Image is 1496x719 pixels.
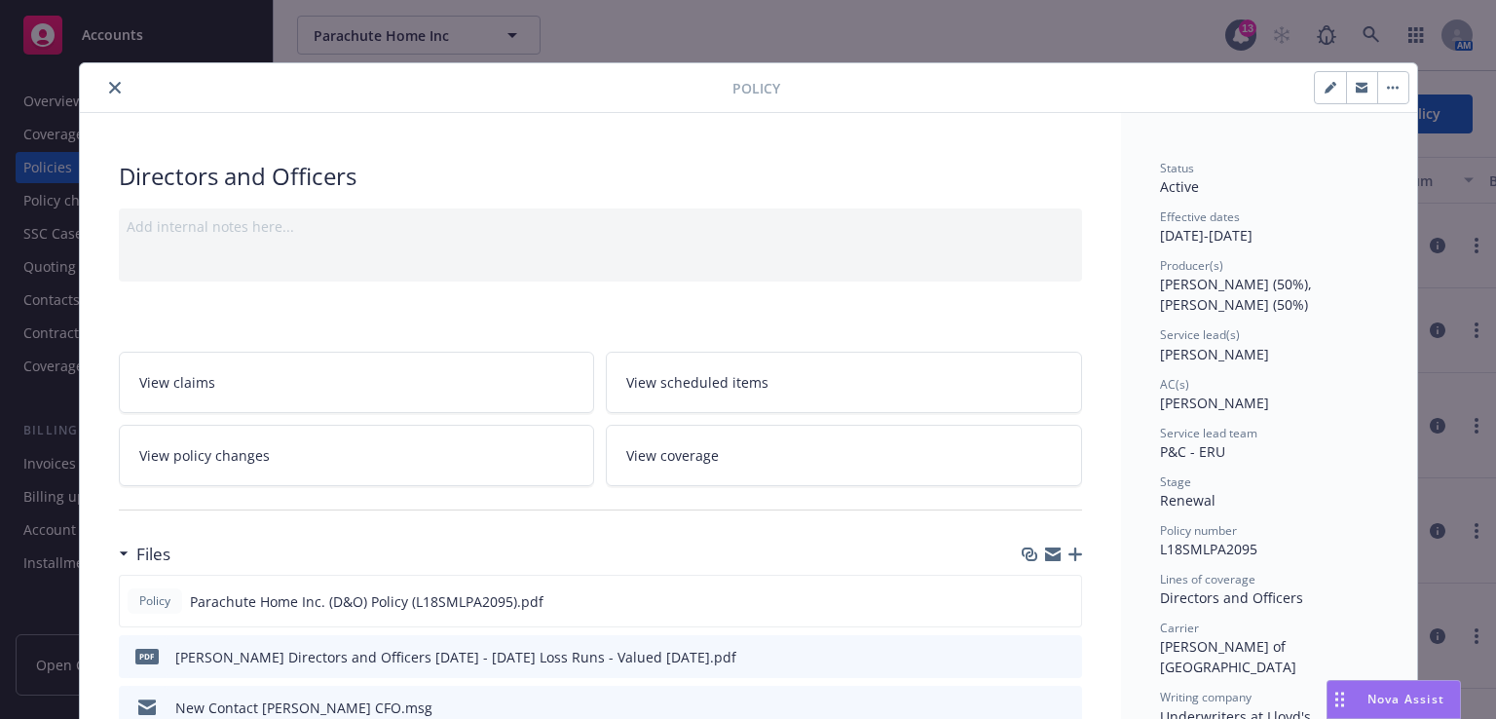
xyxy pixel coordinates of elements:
span: [PERSON_NAME] [1160,394,1269,412]
span: Lines of coverage [1160,571,1255,587]
a: View coverage [606,425,1082,486]
button: preview file [1056,591,1073,612]
span: Policy [732,78,780,98]
span: Parachute Home Inc. (D&O) Policy (L18SMLPA2095).pdf [190,591,543,612]
span: Effective dates [1160,208,1240,225]
div: Add internal notes here... [127,216,1074,237]
span: View coverage [626,445,719,466]
span: Active [1160,177,1199,196]
a: View scheduled items [606,352,1082,413]
span: Stage [1160,473,1191,490]
span: Nova Assist [1367,691,1444,707]
span: [PERSON_NAME] [1160,345,1269,363]
span: Renewal [1160,491,1215,510]
span: Producer(s) [1160,257,1223,274]
span: Policy [135,592,174,610]
button: preview file [1057,698,1074,718]
div: Files [119,542,170,567]
span: AC(s) [1160,376,1189,393]
span: Policy number [1160,522,1237,539]
span: View scheduled items [626,372,768,393]
span: Service lead team [1160,425,1257,441]
span: [PERSON_NAME] (50%), [PERSON_NAME] (50%) [1160,275,1316,314]
button: download file [1026,647,1041,667]
span: Service lead(s) [1160,326,1240,343]
h3: Files [136,542,170,567]
button: download file [1026,698,1041,718]
span: View policy changes [139,445,270,466]
div: New Contact [PERSON_NAME] CFO.msg [175,698,432,718]
span: pdf [135,649,159,663]
button: Nova Assist [1327,680,1461,719]
span: P&C - ERU [1160,442,1225,461]
a: View claims [119,352,595,413]
span: View claims [139,372,215,393]
span: Writing company [1160,689,1252,705]
button: preview file [1057,647,1074,667]
button: close [103,76,127,99]
div: [DATE] - [DATE] [1160,208,1378,246]
span: Carrier [1160,620,1199,636]
span: Status [1160,160,1194,176]
div: Directors and Officers [119,160,1082,193]
span: Directors and Officers [1160,588,1303,607]
span: [PERSON_NAME] of [GEOGRAPHIC_DATA] [1160,637,1296,676]
div: Drag to move [1328,681,1352,718]
button: download file [1025,591,1040,612]
a: View policy changes [119,425,595,486]
span: L18SMLPA2095 [1160,540,1257,558]
div: [PERSON_NAME] Directors and Officers [DATE] - [DATE] Loss Runs - Valued [DATE].pdf [175,647,736,667]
